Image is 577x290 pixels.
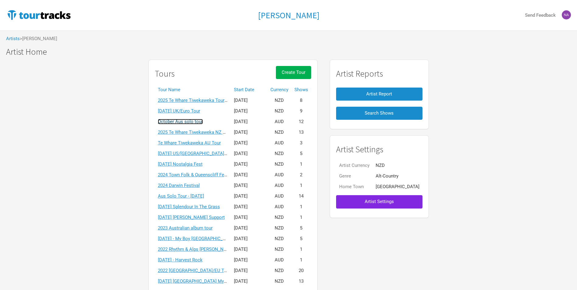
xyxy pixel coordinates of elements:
td: 12 [291,116,311,127]
a: [DATE] [PERSON_NAME] Support [158,215,225,220]
button: Artist Report [336,88,422,101]
td: [DATE] [231,170,267,180]
h1: Artist Home [6,47,577,57]
a: [DATE] Nostalgia Fest [158,161,203,167]
span: Artist Report [366,91,392,97]
td: [DATE] [231,116,267,127]
span: Search Shows [365,110,394,116]
a: 2024 Town Folk & Queenscliff Festivals [158,172,238,178]
td: Genre [336,171,373,181]
td: Alt-Country [373,171,422,181]
a: Artist Settings [336,192,422,211]
th: Tour Name [155,85,231,95]
h1: Tours [155,69,175,78]
a: 2025 Te Whare Tiwekaweka NZ Tour [158,129,232,135]
h1: [PERSON_NAME] [258,10,319,21]
td: NZD [267,95,291,106]
td: NZD [267,106,291,116]
td: [DATE] [231,233,267,244]
td: 9 [291,106,311,116]
a: Te Whare Tiwekaweka AU Tour [158,140,221,146]
td: NZD [267,127,291,138]
img: Navin [562,10,571,19]
td: [DATE] [231,223,267,233]
td: 3 [291,138,311,148]
td: 8 [291,95,311,106]
a: 2024 Darwin Festival [158,183,200,188]
a: October Aus solo tour [158,119,203,124]
td: [DATE] [231,95,267,106]
td: 5 [291,223,311,233]
td: [DATE] [231,276,267,287]
td: [DATE] [231,127,267,138]
a: 2025 Te Whare Tiwekaweka Tour - [GEOGRAPHIC_DATA]/[GEOGRAPHIC_DATA] [158,98,318,103]
td: [DATE] [231,202,267,212]
td: NZD [267,148,291,159]
td: NZD [267,265,291,276]
td: Artist Currency [336,160,373,171]
a: Artist Report [336,85,422,104]
a: Aus Solo Tour - [DATE] [158,193,204,199]
a: [DATE] [GEOGRAPHIC_DATA] My Boy Tour [158,278,243,284]
td: 2 [291,170,311,180]
td: 5 [291,233,311,244]
a: [DATE] Splendour In The Grass [158,204,220,209]
button: Search Shows [336,107,422,120]
td: NZD [267,212,291,223]
td: 20 [291,265,311,276]
a: Search Shows [336,104,422,123]
td: NZD [267,233,291,244]
a: [DATE] - Harvest Rock [158,257,203,263]
td: 1 [291,255,311,265]
td: 5 [291,148,311,159]
td: NZD [373,160,422,171]
img: TourTracks [6,9,72,21]
th: Currency [267,85,291,95]
td: [DATE] [231,265,267,276]
td: NZD [267,276,291,287]
a: 2022 [GEOGRAPHIC_DATA]/EU Tour [158,268,231,273]
td: NZD [267,159,291,170]
button: Create Tour [276,66,311,79]
a: [PERSON_NAME] [258,11,319,20]
td: AUD [267,180,291,191]
th: Shows [291,85,311,95]
td: 1 [291,244,311,255]
td: [DATE] [231,191,267,202]
span: Artist Settings [365,199,394,204]
td: [GEOGRAPHIC_DATA] [373,181,422,192]
td: 14 [291,191,311,202]
th: Start Date [231,85,267,95]
td: AUD [267,138,291,148]
td: AUD [267,116,291,127]
td: 1 [291,212,311,223]
a: [DATE] UK/Euro Tour [158,108,200,114]
td: NZD [267,223,291,233]
td: [DATE] [231,212,267,223]
td: 1 [291,159,311,170]
span: Create Tour [282,70,305,75]
td: AUD [267,191,291,202]
td: 1 [291,202,311,212]
td: [DATE] [231,138,267,148]
strong: Send Feedback [525,12,556,18]
a: [DATE] - My Boy [GEOGRAPHIC_DATA] [158,236,235,241]
a: Artists [6,36,20,41]
button: Artist Settings [336,195,422,208]
td: [DATE] [231,244,267,255]
td: 13 [291,276,311,287]
td: 13 [291,127,311,138]
td: [DATE] [231,180,267,191]
td: NZD [267,244,291,255]
td: Home Town [336,181,373,192]
td: AUD [267,202,291,212]
a: 2023 Australian album tour [158,225,213,231]
a: Create Tour [276,66,311,85]
span: > [PERSON_NAME] [20,36,57,41]
h1: Artist Settings [336,145,422,154]
td: [DATE] [231,148,267,159]
td: AUD [267,255,291,265]
td: [DATE] [231,159,267,170]
h1: Artist Reports [336,69,422,78]
td: [DATE] [231,106,267,116]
